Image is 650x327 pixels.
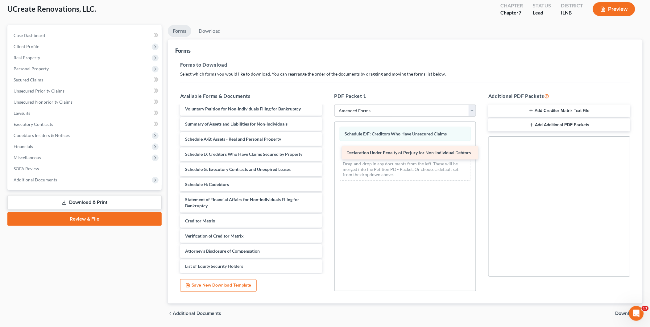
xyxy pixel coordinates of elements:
span: 7 [519,10,521,15]
a: Executory Contracts [9,119,162,130]
div: Lead [533,9,551,16]
div: ILNB [561,9,583,16]
a: Forms [168,25,191,37]
span: Unsecured Priority Claims [14,88,64,93]
span: UCreate Renovations, LLC. [7,4,96,13]
h5: Additional PDF Packets [488,92,630,100]
span: Schedule A/B: Assets - Real and Personal Property [185,136,281,142]
span: Codebtors Insiders & Notices [14,133,70,138]
button: Add Additional PDF Packets [488,118,630,131]
span: Summary of Assets and Liabilities for Non-Individuals [185,121,288,126]
span: Personal Property [14,66,49,71]
span: Additional Documents [173,311,221,316]
span: Miscellaneous [14,155,41,160]
a: SOFA Review [9,163,162,174]
span: Attorney's Disclosure of Compensation [185,248,260,254]
span: Real Property [14,55,40,60]
span: Schedule E/F: Creditors Who Have Unsecured Claims [345,131,447,136]
i: chevron_left [168,311,173,316]
button: Save New Download Template [180,279,257,292]
span: Unsecured Nonpriority Claims [14,99,72,105]
p: Select which forms you would like to download. You can rearrange the order of the documents by dr... [180,71,630,77]
h5: Available Forms & Documents [180,92,322,100]
span: Lawsuits [14,110,30,116]
span: 11 [642,306,649,311]
span: Case Dashboard [14,33,45,38]
span: SOFA Review [14,166,39,171]
a: Unsecured Priority Claims [9,85,162,97]
div: Chapter [500,2,523,9]
button: Download chevron_right [615,311,643,316]
span: Voluntary Petition for Non-Individuals Filing for Bankruptcy [185,106,301,111]
span: Schedule D: Creditors Who Have Claims Secured by Property [185,151,303,157]
span: Secured Claims [14,77,43,82]
span: Financials [14,144,33,149]
button: Add Creditor Matrix Text File [488,105,630,118]
div: Drag-and-drop in any documents from the left. These will be merged into the Petition PDF Packet. ... [340,158,471,181]
a: Download [194,25,226,37]
div: District [561,2,583,9]
span: Creditor Matrix [185,218,216,223]
span: Statement of Financial Affairs for Non-Individuals Filing for Bankruptcy [185,197,300,208]
div: Status [533,2,551,9]
button: Preview [593,2,635,16]
h5: PDF Packet 1 [334,92,476,100]
span: Additional Documents [14,177,57,182]
span: Declaration Under Penalty of Perjury for Non-Individual Debtors [347,150,471,155]
span: Schedule G: Executory Contracts and Unexpired Leases [185,167,291,172]
h5: Forms to Download [180,61,630,68]
div: Chapter [500,9,523,16]
span: Download [615,311,638,316]
span: List of Equity Security Holders [185,263,243,269]
a: Download & Print [7,195,162,210]
span: Verification of Creditor Matrix [185,233,244,238]
span: Executory Contracts [14,122,53,127]
a: Lawsuits [9,108,162,119]
iframe: Intercom live chat [629,306,644,321]
div: Forms [175,47,191,54]
span: Schedule H: Codebtors [185,182,229,187]
a: Unsecured Nonpriority Claims [9,97,162,108]
a: chevron_left Additional Documents [168,311,221,316]
a: Review & File [7,212,162,226]
a: Case Dashboard [9,30,162,41]
a: Secured Claims [9,74,162,85]
span: Client Profile [14,44,39,49]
